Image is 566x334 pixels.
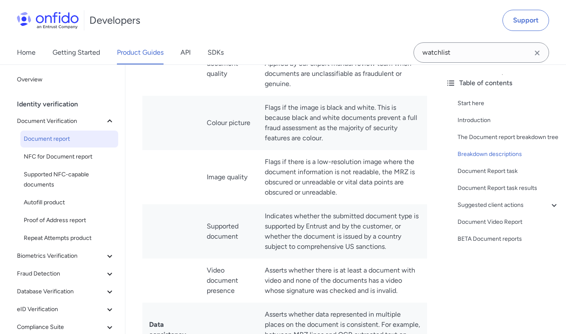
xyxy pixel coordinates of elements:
[17,75,115,85] span: Overview
[502,10,549,31] a: Support
[17,269,105,279] span: Fraud Detection
[446,78,559,88] div: Table of contents
[458,217,559,227] a: Document Video Report
[458,234,559,244] a: BETA Document reports
[24,198,115,208] span: Autofill product
[200,96,258,150] td: Colour picture
[14,71,118,88] a: Overview
[200,259,258,303] td: Video document presence
[20,212,118,229] a: Proof of Address report
[17,251,105,261] span: Biometrics Verification
[458,98,559,109] a: Start here
[258,96,427,150] td: Flags if the image is black and white. This is because black and white documents prevent a full f...
[24,215,115,225] span: Proof of Address report
[17,287,105,297] span: Database Verification
[53,41,100,64] a: Getting Started
[14,265,118,282] button: Fraud Detection
[17,116,105,126] span: Document Verification
[17,96,122,113] div: Identity verification
[14,248,118,264] button: Biometrics Verification
[20,166,118,193] a: Supported NFC-capable documents
[24,152,115,162] span: NFC for Document report
[458,115,559,125] a: Introduction
[17,12,79,29] img: Onfido Logo
[17,41,36,64] a: Home
[24,170,115,190] span: Supported NFC-capable documents
[200,204,258,259] td: Supported document
[458,132,559,142] a: The Document report breakdown tree
[20,194,118,211] a: Autofill product
[20,230,118,247] a: Repeat Attempts product
[258,204,427,259] td: Indicates whether the submitted document type is supported by Entrust and by the customer, or whe...
[117,41,164,64] a: Product Guides
[14,113,118,130] button: Document Verification
[458,200,559,210] a: Suggested client actions
[208,41,224,64] a: SDKs
[180,41,191,64] a: API
[532,48,542,58] svg: Clear search field button
[14,301,118,318] button: eID Verification
[458,183,559,193] a: Document Report task results
[20,148,118,165] a: NFC for Document report
[17,304,105,315] span: eID Verification
[24,233,115,243] span: Repeat Attempts product
[20,131,118,148] a: Document report
[17,322,105,332] span: Compliance Suite
[413,42,549,63] input: Onfido search input field
[14,283,118,300] button: Database Verification
[24,134,115,144] span: Document report
[458,149,559,159] a: Breakdown descriptions
[200,150,258,204] td: Image quality
[458,166,559,176] a: Document Report task
[89,14,140,27] h1: Developers
[258,259,427,303] td: Asserts whether there is at least a document with video and none of the documents has a video who...
[258,150,427,204] td: Flags if there is a low-resolution image where the document information is not readable, the MRZ ...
